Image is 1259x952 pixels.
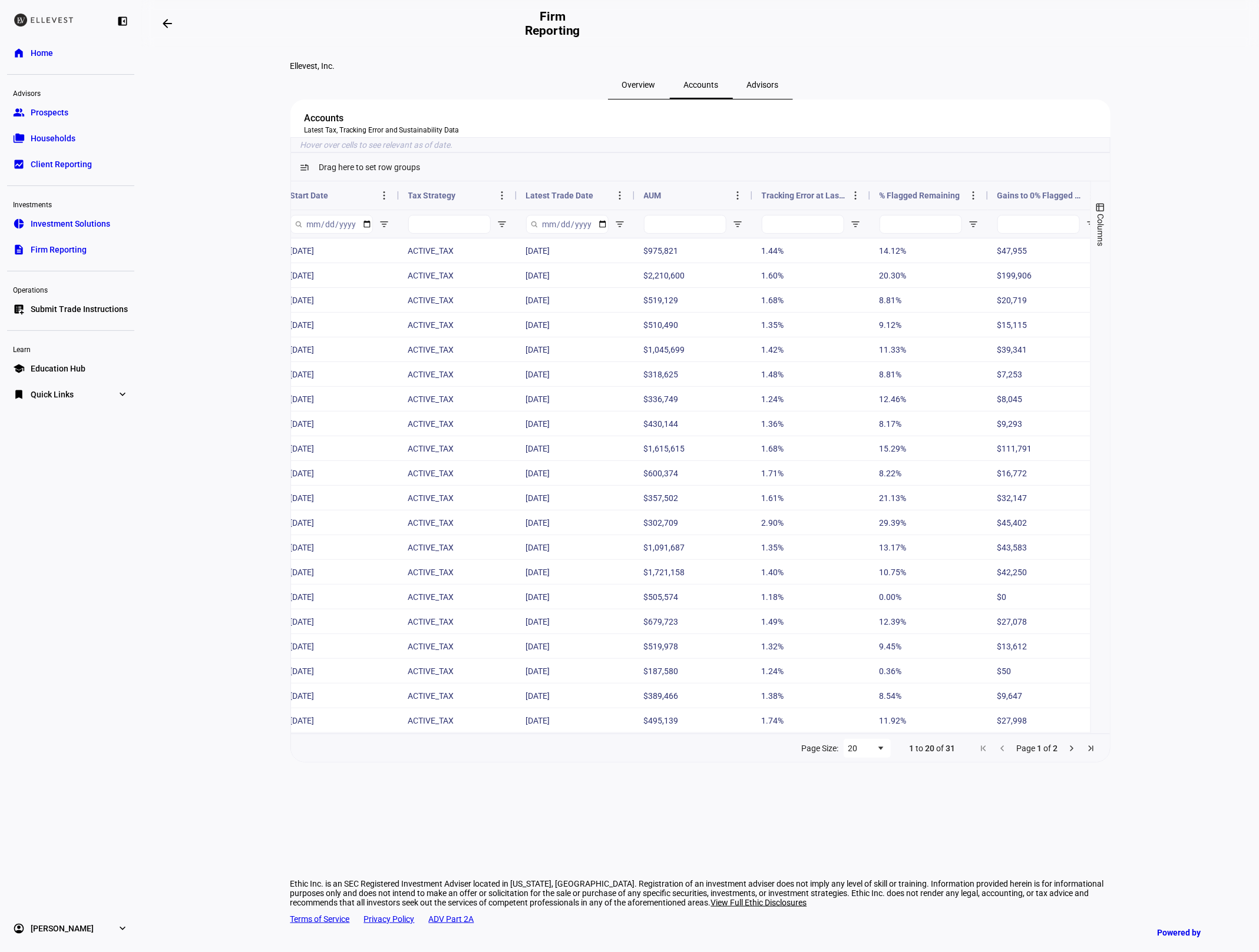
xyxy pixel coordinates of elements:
span: $1,615,615 [644,444,685,453]
mat-icon: arrow_backwards [160,16,174,31]
span: $15,115 [997,320,1027,330]
a: homeHome [7,41,134,65]
div: 1.40% [752,560,870,584]
div: 1.18% [752,585,870,609]
div: 1.71% [752,461,870,485]
div: [DATE] [517,659,635,683]
div: 12.39% [870,609,988,633]
button: Open Filter Menu [851,220,861,229]
div: [DATE] [281,585,399,609]
span: Columns [1095,214,1105,246]
span: Client Reporting [31,158,92,170]
div: ACTIVE_TAX [399,313,517,337]
div: First Page [979,744,989,753]
div: [DATE] [517,560,635,584]
div: 13.17% [870,535,988,559]
div: 20.30% [870,263,988,287]
eth-mat-symbol: expand_more [117,923,128,934]
div: 1.38% [752,684,870,708]
div: ACTIVE_TAX [399,510,517,535]
div: [DATE] [517,461,635,485]
span: $199,906 [997,271,1032,280]
span: Overview [622,81,656,89]
div: ACTIVE_TAX [399,486,517,510]
div: [DATE] [517,313,635,337]
div: [DATE] [281,337,399,361]
div: 11.33% [870,337,988,361]
div: 8.81% [870,288,988,312]
eth-mat-symbol: home [13,47,25,59]
div: [DATE] [517,634,635,658]
input: Latest Trade Date Filter Input [526,215,609,234]
div: ACTIVE_TAX [399,684,517,708]
span: Submit Trade Instructions [31,303,128,315]
span: Advisors [747,81,779,89]
div: ACTIVE_TAX [399,659,517,683]
div: Latest Tax, Tracking Error and Sustainability Data [305,125,1096,135]
eth-mat-symbol: bookmark [13,389,25,400]
input: Gains to 0% Flagged ($) Filter Input [997,215,1080,234]
a: descriptionFirm Reporting [7,238,134,261]
span: $318,625 [644,370,679,379]
div: 1.68% [752,288,870,312]
div: 1.35% [752,313,870,337]
div: Operations [7,281,134,297]
span: $519,978 [644,642,679,651]
div: Learn [7,340,134,357]
eth-mat-symbol: pie_chart [13,218,25,230]
div: ACTIVE_TAX [399,412,517,436]
span: $39,341 [997,345,1027,354]
span: $519,129 [644,296,679,305]
input: Tracking Error at Last Trade Filter Input [762,215,844,234]
span: 1 [910,744,914,753]
div: 12.46% [870,387,988,411]
eth-mat-symbol: description [13,244,25,256]
span: Quick Links [31,389,74,400]
input: Tax Strategy Filter Input [408,215,491,234]
span: $1,091,687 [644,543,685,552]
span: $0 [997,592,1007,602]
div: [DATE] [281,263,399,287]
button: Open Filter Menu [969,220,979,229]
div: [DATE] [517,585,635,609]
span: $9,293 [997,419,1023,429]
div: [DATE] [517,362,635,386]
span: $2,210,600 [644,271,685,280]
div: [DATE] [517,387,635,411]
span: Start Date [290,191,329,200]
span: $111,791 [997,444,1032,453]
div: 8.81% [870,362,988,386]
div: ACTIVE_TAX [399,560,517,584]
span: $600,374 [644,469,679,478]
div: Accounts [305,111,1096,125]
div: 1.68% [752,436,870,460]
span: 31 [946,744,956,753]
span: 2 [1053,744,1058,753]
span: $1,721,158 [644,568,685,577]
button: Open Filter Menu [498,220,507,229]
span: Households [31,132,75,144]
span: Investment Solutions [31,218,110,230]
a: bid_landscapeClient Reporting [7,152,134,176]
span: $302,709 [644,518,679,528]
div: 0.00% [870,585,988,609]
span: $430,144 [644,419,679,429]
eth-mat-symbol: bid_landscape [13,158,25,170]
eth-mat-symbol: folder_copy [13,132,25,144]
span: $505,574 [644,592,679,602]
div: [DATE] [281,560,399,584]
div: 8.54% [870,684,988,708]
span: $27,078 [997,617,1027,626]
div: ACTIVE_TAX [399,609,517,633]
div: [DATE] [517,708,635,732]
div: 8.17% [870,412,988,436]
div: [DATE] [281,288,399,312]
a: pie_chartInvestment Solutions [7,212,134,235]
span: Prospects [31,107,68,118]
eth-mat-symbol: left_panel_close [117,15,128,27]
div: [DATE] [281,362,399,386]
span: Firm Reporting [31,244,87,256]
div: [DATE] [281,535,399,559]
div: 2.90% [752,510,870,535]
div: [DATE] [517,436,635,460]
